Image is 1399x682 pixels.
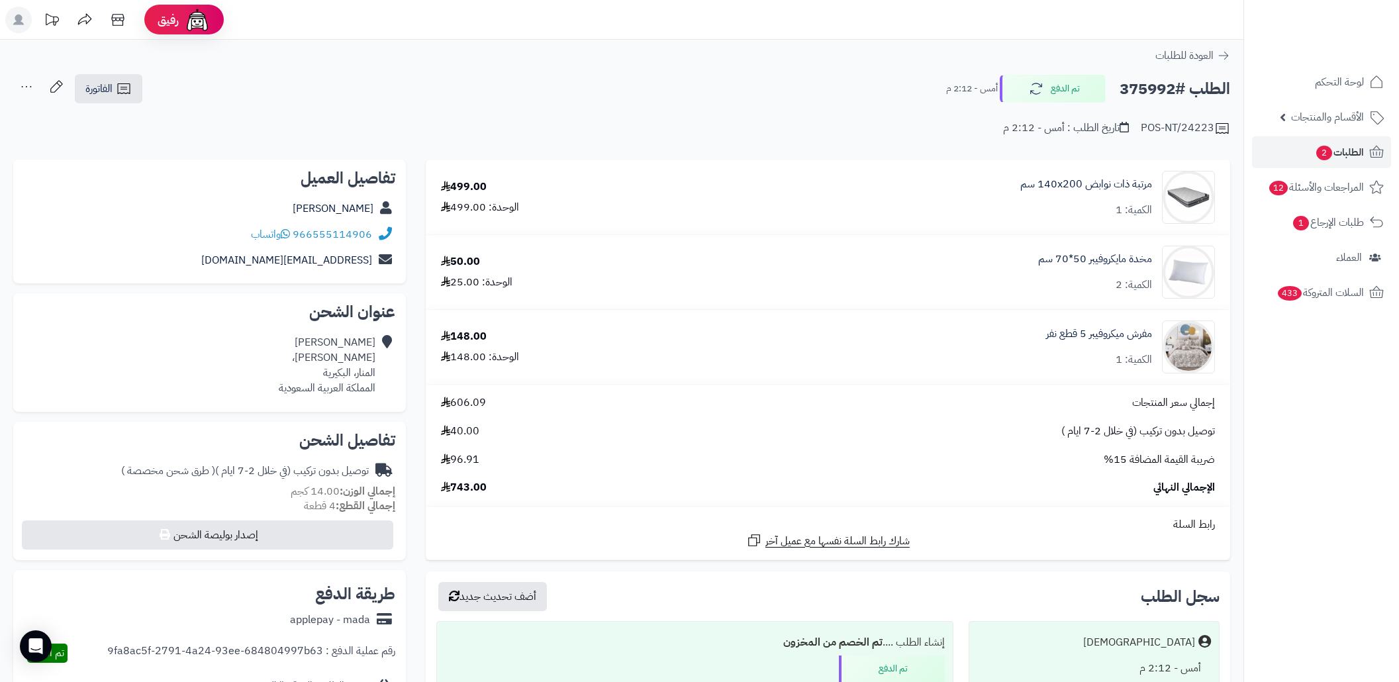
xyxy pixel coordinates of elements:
span: العودة للطلبات [1155,48,1214,64]
h2: الطلب #375992 [1120,75,1230,103]
div: أمس - 2:12 م [977,656,1211,681]
a: [PERSON_NAME] [293,201,373,217]
span: 433 [1278,286,1302,301]
button: أضف تحديث جديد [438,582,547,611]
span: 743.00 [441,480,487,495]
div: تم الدفع [839,656,945,682]
span: رفيق [158,12,179,28]
span: العملاء [1336,248,1362,267]
div: 499.00 [441,179,487,195]
div: Open Intercom Messenger [20,630,52,662]
a: السلات المتروكة433 [1252,277,1391,309]
div: POS-NT/24223 [1141,121,1230,136]
div: الكمية: 2 [1116,277,1152,293]
a: تحديثات المنصة [35,7,68,36]
b: تم الخصم من المخزون [783,634,883,650]
a: الفاتورة [75,74,142,103]
div: رابط السلة [431,517,1225,532]
img: 1727088283-110201010676-90x90.jpg [1163,320,1214,373]
img: 1703426873-pillow-90x90.png [1163,246,1214,299]
span: لوحة التحكم [1315,73,1364,91]
span: إجمالي سعر المنتجات [1132,395,1215,411]
span: السلات المتروكة [1277,283,1364,302]
h3: سجل الطلب [1141,589,1220,605]
div: الوحدة: 148.00 [441,350,519,365]
span: طلبات الإرجاع [1292,213,1364,232]
small: 4 قطعة [304,498,395,514]
span: 40.00 [441,424,479,439]
img: 1702551583-26-90x90.jpg [1163,171,1214,224]
h2: عنوان الشحن [24,304,395,320]
a: لوحة التحكم [1252,66,1391,98]
span: الطلبات [1315,143,1364,162]
span: ( طرق شحن مخصصة ) [121,463,215,479]
div: تاريخ الطلب : أمس - 2:12 م [1003,121,1129,136]
img: ai-face.png [184,7,211,33]
span: 2 [1316,146,1332,160]
div: الوحدة: 25.00 [441,275,512,290]
button: تم الدفع [1000,75,1106,103]
span: شارك رابط السلة نفسها مع عميل آخر [765,534,910,549]
div: [PERSON_NAME] [PERSON_NAME]، المنار، البكيرية المملكة العربية السعودية [279,335,375,395]
div: الكمية: 1 [1116,203,1152,218]
span: الإجمالي النهائي [1153,480,1215,495]
span: 1 [1293,216,1309,230]
span: المراجعات والأسئلة [1268,178,1364,197]
a: الطلبات2 [1252,136,1391,168]
strong: إجمالي الوزن: [340,483,395,499]
span: 12 [1269,181,1288,195]
div: applepay - mada [290,612,370,628]
a: العودة للطلبات [1155,48,1230,64]
div: 50.00 [441,254,480,269]
a: طلبات الإرجاع1 [1252,207,1391,238]
a: مرتبة ذات نوابض 140x200 سم [1020,177,1152,192]
div: إنشاء الطلب .... [445,630,945,656]
a: شارك رابط السلة نفسها مع عميل آخر [746,532,910,549]
div: رقم عملية الدفع : 9fa8ac5f-2791-4a24-93ee-684804997b63 [107,644,395,663]
a: المراجعات والأسئلة12 [1252,171,1391,203]
h2: طريقة الدفع [315,586,395,602]
h2: تفاصيل العميل [24,170,395,186]
div: [DEMOGRAPHIC_DATA] [1083,635,1195,650]
a: العملاء [1252,242,1391,273]
h2: تفاصيل الشحن [24,432,395,448]
div: الوحدة: 499.00 [441,200,519,215]
a: [EMAIL_ADDRESS][DOMAIN_NAME] [201,252,372,268]
span: 96.91 [441,452,479,467]
div: الكمية: 1 [1116,352,1152,367]
span: الفاتورة [85,81,113,97]
div: توصيل بدون تركيب (في خلال 2-7 ايام ) [121,463,369,479]
strong: إجمالي القطع: [336,498,395,514]
small: 14.00 كجم [291,483,395,499]
button: إصدار بوليصة الشحن [22,520,393,550]
span: 606.09 [441,395,486,411]
small: أمس - 2:12 م [946,82,998,95]
span: ضريبة القيمة المضافة 15% [1104,452,1215,467]
span: الأقسام والمنتجات [1291,108,1364,126]
a: مخدة مايكروفيبر 50*70 سم [1038,252,1152,267]
div: 148.00 [441,329,487,344]
span: توصيل بدون تركيب (في خلال 2-7 ايام ) [1061,424,1215,439]
a: واتساب [251,226,290,242]
a: مفرش ميكروفيبر 5 قطع نفر [1046,326,1152,342]
a: 966555114906 [293,226,372,242]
